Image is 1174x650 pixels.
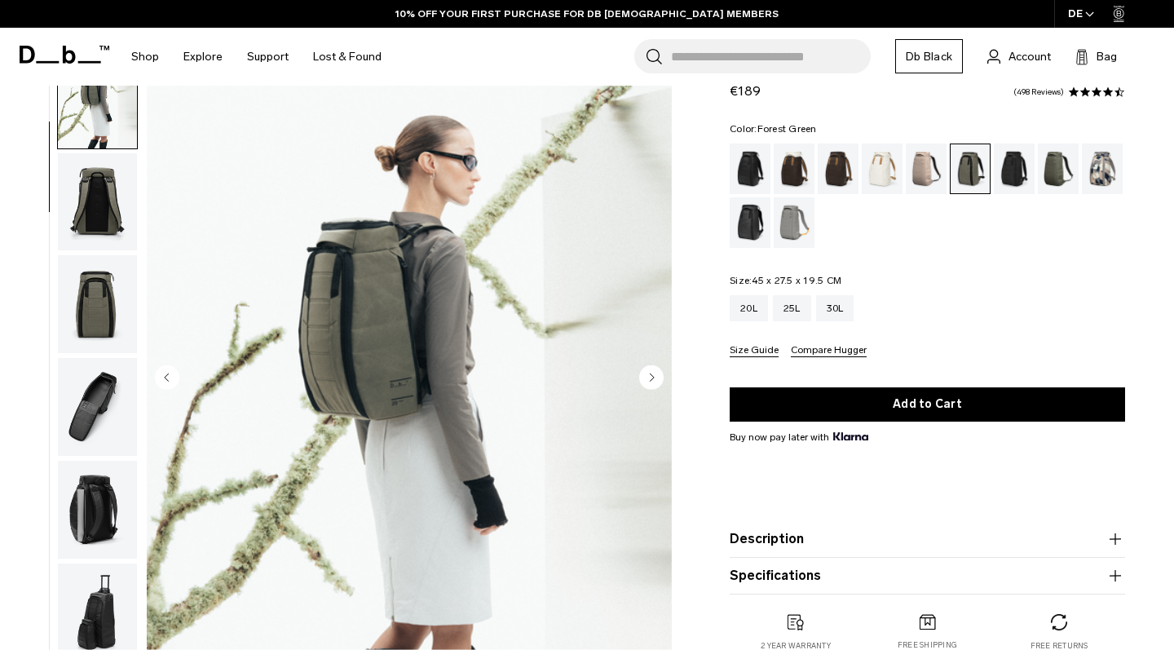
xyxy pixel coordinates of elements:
a: 25L [773,295,811,321]
button: Description [730,529,1125,549]
a: Charcoal Grey [994,144,1035,194]
a: Moss Green [1038,144,1079,194]
img: Hugger Backpack 20L Forest Green [58,358,137,456]
span: Bag [1097,48,1117,65]
a: 10% OFF YOUR FIRST PURCHASE FOR DB [DEMOGRAPHIC_DATA] MEMBERS [395,7,779,21]
legend: Color: [730,124,817,134]
a: Sand Grey [774,197,814,248]
a: Explore [183,28,223,86]
img: {"height" => 20, "alt" => "Klarna"} [833,432,868,440]
nav: Main Navigation [119,28,394,86]
img: Hugger Backpack 20L Forest Green [58,461,137,559]
button: Previous slide [155,365,179,392]
a: Black Out [730,144,770,194]
a: Espresso [818,144,858,194]
a: Line Cluster [1082,144,1123,194]
legend: Size: [730,276,841,285]
button: Size Guide [730,345,779,357]
a: Fogbow Beige [906,144,947,194]
button: Specifications [730,566,1125,586]
a: Reflective Black [730,197,770,248]
button: Compare Hugger [791,345,867,357]
button: Next slide [639,365,664,392]
button: Hugger Backpack 20L Forest Green [57,50,138,149]
a: 20L [730,295,768,321]
img: Hugger Backpack 20L Forest Green [58,153,137,251]
a: Db Black [895,39,963,73]
a: Shop [131,28,159,86]
a: 498 reviews [1013,88,1064,96]
button: Hugger Backpack 20L Forest Green [57,460,138,559]
span: Forest Green [757,123,817,135]
span: €189 [730,83,761,99]
button: Hugger Backpack 20L Forest Green [57,357,138,457]
img: Hugger Backpack 20L Forest Green [58,255,137,353]
a: Cappuccino [774,144,814,194]
button: Hugger Backpack 20L Forest Green [57,254,138,354]
span: Account [1008,48,1051,65]
span: 45 x 27.5 x 19.5 CM [752,275,841,286]
img: Hugger Backpack 20L Forest Green [58,51,137,148]
a: Oatmilk [862,144,903,194]
a: Lost & Found [313,28,382,86]
a: 30L [816,295,854,321]
span: Buy now pay later with [730,430,868,444]
a: Account [987,46,1051,66]
button: Hugger Backpack 20L Forest Green [57,153,138,252]
button: Add to Cart [730,387,1125,422]
a: Forest Green [950,144,991,194]
button: Bag [1075,46,1117,66]
a: Support [247,28,289,86]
